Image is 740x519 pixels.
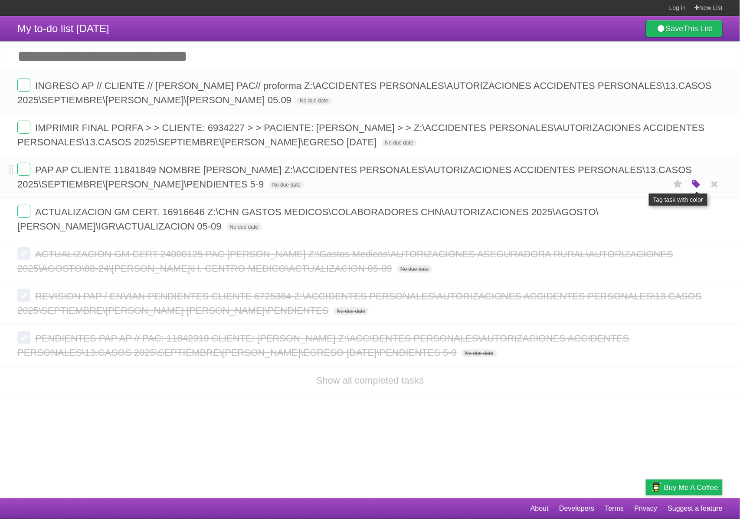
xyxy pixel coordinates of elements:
span: Buy me a coffee [664,480,718,495]
a: Terms [605,500,624,517]
label: Done [17,331,30,344]
span: No due date [334,307,369,315]
label: Done [17,289,30,302]
a: Suggest a feature [668,500,723,517]
a: Developers [559,500,594,517]
span: IMPRIMIR FINAL PORFA > > CLIENTE: 6934227 > > PACIENTE: [PERSON_NAME] > > Z:\ACCIDENTES PERSONALE... [17,122,705,148]
span: No due date [462,349,497,357]
a: SaveThis List [646,20,723,37]
label: Star task [670,177,686,191]
label: Done [17,205,30,218]
span: No due date [397,265,432,273]
b: This List [684,24,713,33]
span: INGRESO AP // CLIENTE // [PERSON_NAME] PAC// proforma Z:\ACCIDENTES PERSONALES\AUTORIZACIONES ACC... [17,80,712,105]
label: Done [17,79,30,92]
a: Privacy [635,500,657,517]
img: Buy me a coffee [650,480,662,495]
a: Buy me a coffee [646,480,723,496]
span: No due date [296,97,331,105]
label: Done [17,247,30,260]
span: No due date [382,139,417,147]
label: Done [17,121,30,134]
span: PAP AP CLIENTE 11841849 NOMBRE [PERSON_NAME] Z:\ACCIDENTES PERSONALES\AUTORIZACIONES ACCIDENTES P... [17,164,692,190]
a: Show all completed tasks [316,375,424,386]
label: Done [17,163,30,176]
span: No due date [269,181,304,189]
span: ACTUALIZACION GM CERT 24000125 PAC [PERSON_NAME] Z:\Gastos Medicos\AUTORIZACIONES ASEGURADORA RUR... [17,249,673,274]
span: ACTUALIZACION GM CERT. 16916646 Z:\CHN GASTOS MEDICOS\COLABORADORES CHN\AUTORIZACIONES 2025\AGOST... [17,207,599,232]
span: My to-do list [DATE] [17,23,109,34]
span: PENDIENTES PAP AP // PAC: 11842919 CLIENTE: [PERSON_NAME] Z:\ACCIDENTES PERSONALES\AUTORIZACIONES... [17,333,629,358]
span: REVISION PAP / ENVIAN PENDIENTES CLIENTE 6725384 Z:\ACCIDENTES PERSONALES\AUTORIZACIONES ACCIDENT... [17,291,702,316]
span: No due date [226,223,262,231]
a: About [530,500,549,517]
